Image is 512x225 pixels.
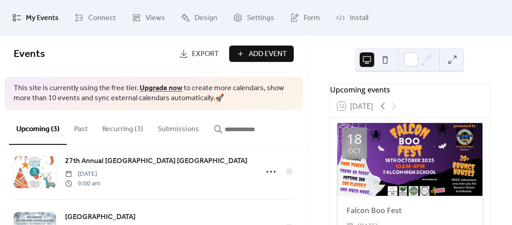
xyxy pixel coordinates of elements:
[65,211,136,223] a: [GEOGRAPHIC_DATA]
[95,110,151,144] button: Recurring (3)
[195,11,217,26] span: Design
[229,46,294,62] button: Add Event
[304,11,320,26] span: Form
[346,132,362,146] div: 18
[5,4,65,32] a: My Events
[140,81,182,95] a: Upgrade now
[65,155,247,167] a: 27th Annual [GEOGRAPHIC_DATA] [GEOGRAPHIC_DATA]
[146,11,165,26] span: Views
[226,4,281,32] a: Settings
[67,110,95,144] button: Past
[65,169,100,179] span: [DATE]
[14,44,45,64] span: Events
[88,11,116,26] span: Connect
[247,11,274,26] span: Settings
[9,110,67,145] button: Upcoming (3)
[348,148,361,154] div: Oct
[346,205,402,215] a: Falcon Boo Fest
[283,4,327,32] a: Form
[151,110,206,144] button: Submissions
[329,4,375,32] a: Install
[14,83,294,104] span: This site is currently using the free tier. to create more calendars, show more than 10 events an...
[172,46,226,62] a: Export
[65,179,100,189] span: 9:00 am
[330,84,490,95] div: Upcoming events
[68,4,123,32] a: Connect
[350,11,368,26] span: Install
[125,4,172,32] a: Views
[65,156,247,167] span: 27th Annual [GEOGRAPHIC_DATA] [GEOGRAPHIC_DATA]
[65,212,136,223] span: [GEOGRAPHIC_DATA]
[192,49,219,60] span: Export
[249,49,287,60] span: Add Event
[174,4,224,32] a: Design
[26,11,59,26] span: My Events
